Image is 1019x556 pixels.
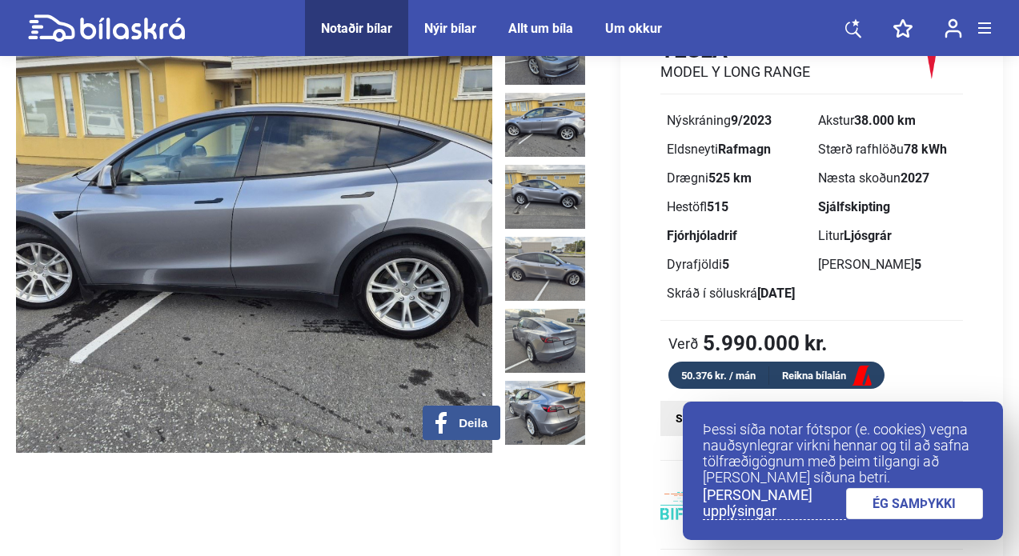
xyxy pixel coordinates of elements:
[424,21,476,36] a: Nýir bílar
[505,381,585,445] img: 1755263712_7106309832235281957_27563685405293626.jpg
[668,335,699,351] span: Verð
[818,114,957,127] div: Akstur
[505,237,585,301] img: 1755263711_1365056373167180378_27563683970170280.jpg
[505,309,585,373] img: 1755263712_6727178119221225206_27563684634643266.jpg
[676,412,741,425] strong: Skoða skipti:
[668,366,769,385] div: 50.376 kr. / mán
[818,172,957,185] div: Næsta skoðun
[901,36,963,82] img: logo Tesla MODEL Y LONG RANGE
[667,228,737,243] b: Fjórhjóladrif
[667,201,805,214] div: Hestöfl
[718,142,771,157] b: Rafmagn
[505,165,585,229] img: 1755263710_8657333010728006577_27563683217221739.jpg
[722,257,729,272] b: 5
[914,257,921,272] b: 5
[667,143,805,156] div: Eldsneyti
[818,230,957,242] div: Litur
[708,170,752,186] b: 525 km
[818,199,890,214] b: Sjálfskipting
[703,422,983,486] p: Þessi síða notar fótspor (e. cookies) vegna nauðsynlegrar virkni hennar og til að safna tölfræðig...
[904,142,947,157] b: 78 kWh
[667,287,805,300] div: Skráð í söluskrá
[505,453,585,517] img: 1755263713_1761924009961619450_27563686111722521.jpg
[769,366,885,386] a: Reikna bílalán
[844,228,892,243] b: Ljósgrár
[605,21,662,36] a: Um okkur
[945,18,962,38] img: user-login.svg
[707,199,728,214] b: 515
[667,114,805,127] div: Nýskráning
[757,286,795,301] b: [DATE]
[459,416,487,430] span: Deila
[321,21,392,36] a: Notaðir bílar
[505,93,585,157] img: 1755263709_1789420091737300271_27563682004318139.jpg
[854,113,916,128] b: 38.000 km
[818,258,957,271] div: [PERSON_NAME]
[818,143,957,156] div: Stærð rafhlöðu
[731,113,772,128] b: 9/2023
[667,258,805,271] div: Dyrafjöldi
[660,63,810,81] h2: MODEL Y LONG RANGE
[846,488,984,519] a: ÉG SAMÞYKKI
[703,487,846,520] a: [PERSON_NAME] upplýsingar
[703,333,828,354] b: 5.990.000 kr.
[667,172,805,185] div: Drægni
[423,406,500,440] button: Deila
[901,170,929,186] b: 2027
[508,21,573,36] a: Allt um bíla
